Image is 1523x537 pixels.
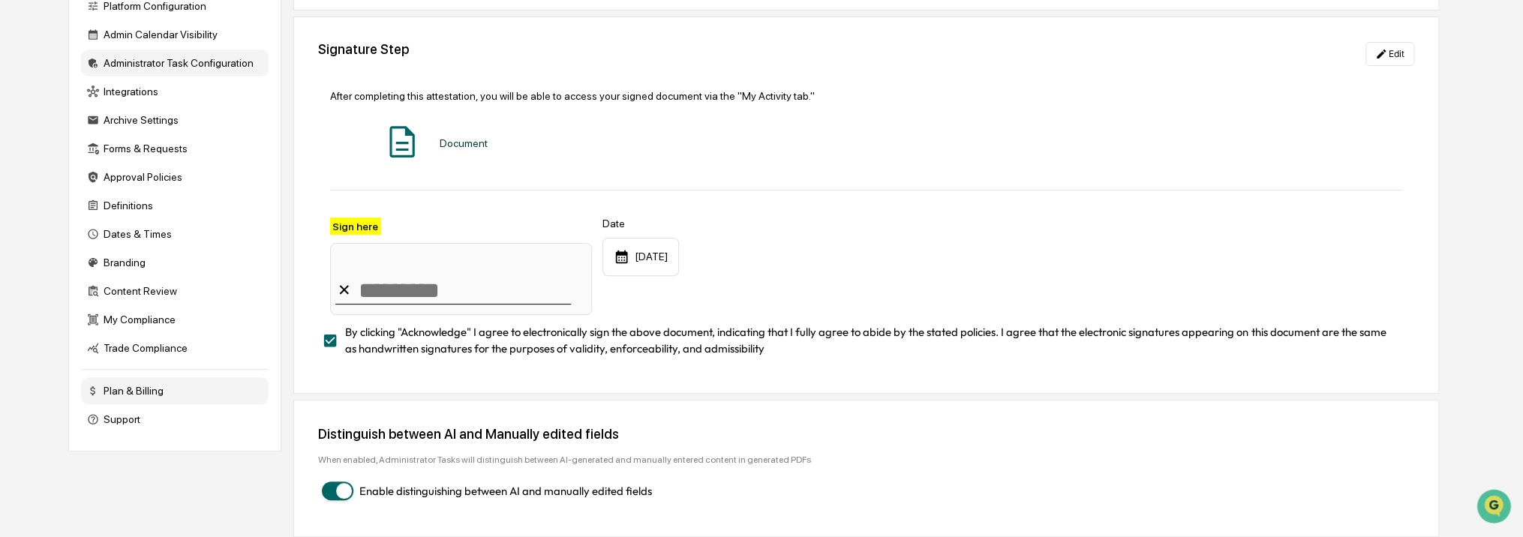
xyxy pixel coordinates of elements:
[109,190,121,202] div: 🗄️
[440,137,488,149] div: Document
[30,189,97,204] span: Preclearance
[81,306,269,333] div: My Compliance
[9,183,103,210] a: 🖐️Preclearance
[81,21,269,48] div: Admin Calendar Visibility
[345,324,1390,358] span: By clicking "Acknowledge" I agree to electronically sign the above document, indicating that I fu...
[15,190,27,202] div: 🖐️
[51,130,190,142] div: We're available if you need us!
[81,220,269,247] div: Dates & Times
[81,106,269,133] div: Archive Settings
[338,280,351,299] div: ✕
[602,238,679,276] div: [DATE]
[124,189,186,204] span: Attestations
[15,115,42,142] img: 1746055101610-c473b297-6a78-478c-a979-82029cc54cd1
[81,377,269,404] div: Plan & Billing
[81,78,269,105] div: Integrations
[602,217,679,229] label: Date
[15,31,273,55] p: How can we help?
[30,217,95,232] span: Data Lookup
[318,454,1414,465] div: When enabled, Administrator Tasks will distinguish between AI-generated and manually entered cont...
[322,481,353,500] button: Enable distinguishing between AI and manually edited fields
[106,253,182,265] a: Powered byPylon
[15,219,27,231] div: 🔎
[359,483,652,499] span: Enable distinguishing between AI and manually edited fields
[330,217,381,235] label: Sign here
[318,426,619,442] div: Distinguish between AI and Manually edited fields
[255,119,273,137] button: Start new chat
[81,49,269,76] div: Administrator Task Configuration
[9,211,101,238] a: 🔎Data Lookup
[103,183,192,210] a: 🗄️Attestations
[318,41,409,57] div: Signature Step
[81,334,269,361] div: Trade Compliance
[330,90,1402,102] div: After completing this attestation, you will be able to access your signed document via the "My Ac...
[1475,487,1515,528] iframe: Open customer support
[81,163,269,190] div: Approval Policies
[383,123,421,160] img: Document Icon
[81,192,269,219] div: Definitions
[81,249,269,276] div: Branding
[149,254,182,265] span: Pylon
[1365,42,1414,66] button: Edit
[81,135,269,162] div: Forms & Requests
[51,115,246,130] div: Start new chat
[81,406,269,433] div: Support
[81,277,269,304] div: Content Review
